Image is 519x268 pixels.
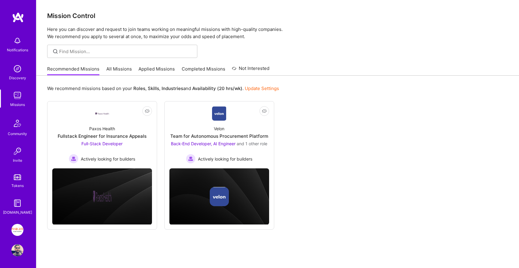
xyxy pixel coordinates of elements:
img: discovery [11,63,23,75]
a: Update Settings [245,86,279,91]
a: User Avatar [10,244,25,256]
span: Back-End Developer, AI Engineer [171,141,235,146]
a: Company LogoPaxos HealthFullstack Engineer for Insurance AppealsFull-Stack Developer Actively loo... [52,106,152,164]
img: guide book [11,197,23,209]
img: Company Logo [95,112,109,115]
b: Roles [133,86,145,91]
div: Community [8,131,27,137]
div: Missions [10,101,25,108]
img: Actively looking for builders [69,154,78,164]
span: and 1 other role [237,141,267,146]
div: [DOMAIN_NAME] [3,209,32,215]
img: Invite [11,145,23,157]
img: bell [11,35,23,47]
a: Company LogoVelonTeam for Autonomous Procurement PlatformBack-End Developer, AI Engineer and 1 ot... [169,106,269,164]
i: icon EyeClosed [262,109,267,113]
div: Paxos Health [89,125,115,132]
img: Company logo [93,187,112,206]
i: icon EyeClosed [145,109,150,113]
span: Full-Stack Developer [81,141,123,146]
b: Availability (20 hrs/wk) [192,86,242,91]
img: Insight Partners: Data & AI - Sourcing [11,224,23,236]
a: All Missions [106,66,132,76]
img: teamwork [11,89,23,101]
img: Company Logo [212,106,226,121]
a: Insight Partners: Data & AI - Sourcing [10,224,25,236]
div: Tokens [11,182,24,189]
img: User Avatar [11,244,23,256]
img: tokens [14,174,21,180]
img: cover [52,168,152,225]
div: Fullstack Engineer for Insurance Appeals [58,133,147,139]
div: Invite [13,157,22,164]
div: Discovery [9,75,26,81]
h3: Mission Control [47,12,508,20]
a: Recommended Missions [47,66,99,76]
i: icon SearchGrey [52,48,59,55]
img: Community [10,116,25,131]
a: Not Interested [232,65,269,76]
div: Velon [214,125,224,132]
p: We recommend missions based on your , , and . [47,85,279,92]
span: Actively looking for builders [198,156,252,162]
img: cover [169,168,269,225]
img: logo [12,12,24,23]
div: Notifications [7,47,28,53]
a: Applied Missions [138,66,175,76]
p: Here you can discover and request to join teams working on meaningful missions with high-quality ... [47,26,508,40]
div: Team for Autonomous Procurement Platform [170,133,268,139]
b: Skills [148,86,159,91]
a: Completed Missions [182,66,225,76]
span: Actively looking for builders [81,156,135,162]
img: Company logo [210,187,229,206]
input: overall type: UNKNOWN_TYPE server type: NO_SERVER_DATA heuristic type: UNKNOWN_TYPE label: Find M... [59,48,193,55]
img: Actively looking for builders [186,154,196,164]
b: Industries [162,86,183,91]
